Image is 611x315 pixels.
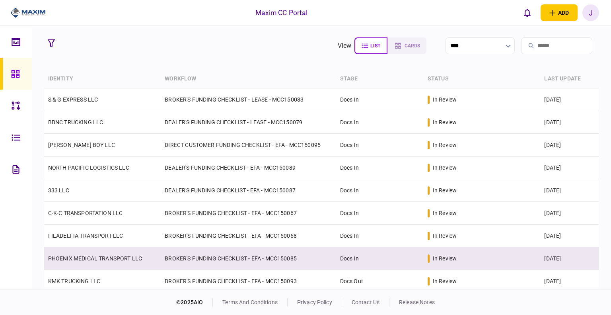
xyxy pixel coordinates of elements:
th: stage [336,70,424,88]
button: open notifications list [519,4,536,21]
div: in review [433,141,457,149]
td: Docs In [336,179,424,202]
a: BBNC TRUCKING LLC [48,119,103,125]
a: S & G EXPRESS LLC [48,96,98,103]
td: Docs In [336,111,424,134]
td: [DATE] [540,157,599,179]
td: Docs In [336,225,424,247]
a: contact us [352,299,379,305]
td: BROKER'S FUNDING CHECKLIST - EFA - MCC150085 [161,247,336,270]
button: J [582,4,599,21]
td: Docs In [336,134,424,157]
td: [DATE] [540,88,599,111]
td: [DATE] [540,179,599,202]
div: in review [433,118,457,126]
td: DEALER'S FUNDING CHECKLIST - LEASE - MCC150079 [161,111,336,134]
th: last update [540,70,599,88]
th: status [424,70,541,88]
td: DEALER'S FUNDING CHECKLIST - EFA - MCC150089 [161,157,336,179]
th: identity [44,70,161,88]
span: cards [405,43,420,49]
a: FILADELFIA TRANSPORT LLC [48,233,123,239]
td: Docs In [336,157,424,179]
td: [DATE] [540,111,599,134]
div: in review [433,277,457,285]
td: BROKER'S FUNDING CHECKLIST - EFA - MCC150067 [161,202,336,225]
td: BROKER'S FUNDING CHECKLIST - EFA - MCC150068 [161,225,336,247]
div: in review [433,232,457,240]
a: [PERSON_NAME] BOY LLC [48,142,115,148]
a: KMK TRUCKING LLC [48,278,100,284]
td: BROKER'S FUNDING CHECKLIST - LEASE - MCC150083 [161,88,336,111]
td: Docs In [336,88,424,111]
a: 333 LLC [48,187,69,194]
a: release notes [399,299,435,305]
div: in review [433,96,457,104]
td: [DATE] [540,270,599,293]
td: [DATE] [540,202,599,225]
div: in review [433,164,457,172]
span: list [370,43,380,49]
th: workflow [161,70,336,88]
button: open adding identity options [541,4,578,21]
img: client company logo [10,7,46,19]
a: privacy policy [297,299,332,305]
td: Docs In [336,202,424,225]
div: in review [433,186,457,194]
td: [DATE] [540,134,599,157]
td: BROKER'S FUNDING CHECKLIST - EFA - MCC150093 [161,270,336,293]
td: Docs Out [336,270,424,293]
td: DIRECT CUSTOMER FUNDING CHECKLIST - EFA - MCC150095 [161,134,336,157]
td: [DATE] [540,225,599,247]
a: terms and conditions [222,299,278,305]
td: Docs In [336,247,424,270]
div: in review [433,254,457,262]
button: cards [387,37,426,54]
div: view [338,41,352,51]
a: C-K-C TRANSPORTATION LLC [48,210,123,216]
td: [DATE] [540,247,599,270]
div: © 2025 AIO [176,298,213,307]
button: list [354,37,387,54]
td: DEALER'S FUNDING CHECKLIST - EFA - MCC150087 [161,179,336,202]
a: NORTH PACIFIC LOGISTICS LLC [48,164,129,171]
div: in review [433,209,457,217]
a: PHOENIX MEDICAL TRANSPORT LLC [48,255,142,262]
div: Maxim CC Portal [255,8,308,18]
